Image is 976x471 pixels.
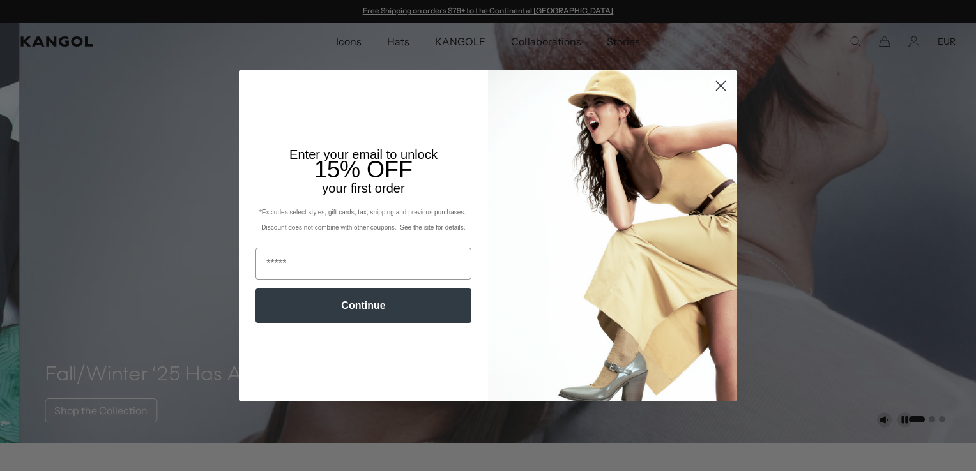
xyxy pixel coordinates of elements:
button: Close dialog [710,75,732,97]
span: 15% OFF [314,156,413,183]
button: Continue [255,288,471,323]
img: 93be19ad-e773-4382-80b9-c9d740c9197f.jpeg [488,70,737,401]
span: *Excludes select styles, gift cards, tax, shipping and previous purchases. Discount does not comb... [259,209,468,231]
span: your first order [322,181,404,195]
input: Email [255,248,471,280]
span: Enter your email to unlock [289,147,438,161]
